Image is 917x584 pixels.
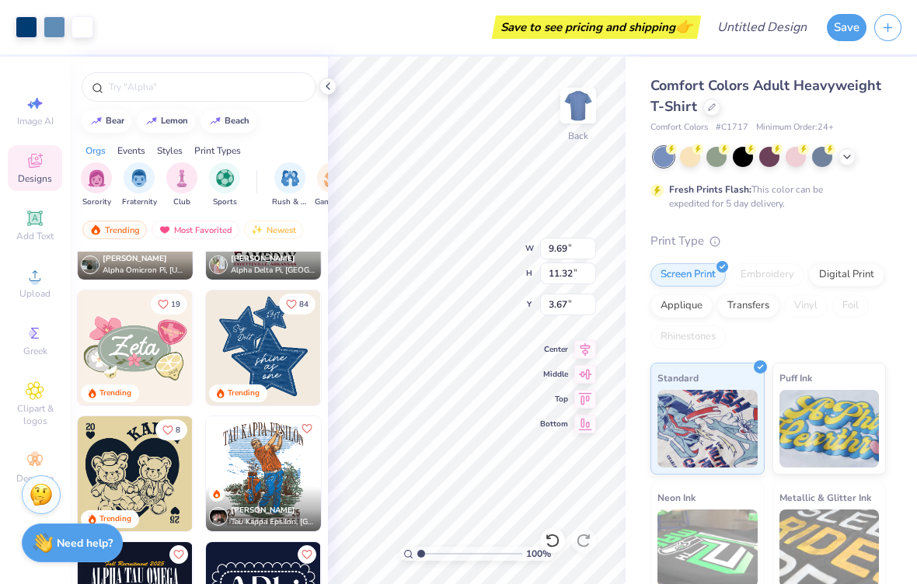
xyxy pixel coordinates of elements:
[650,76,881,116] span: Comfort Colors Adult Heavyweight T-Shirt
[137,109,195,133] button: lemon
[716,121,748,134] span: # C1717
[272,162,308,208] div: filter for Rush & Bid
[809,263,884,287] div: Digital Print
[99,513,131,525] div: Trending
[103,265,187,276] span: Alpha Omicron Pi, [US_STATE] A&M University
[315,162,350,208] div: filter for Game Day
[209,255,228,274] img: Avatar
[496,16,697,39] div: Save to see pricing and shipping
[540,369,568,380] span: Middle
[88,169,106,187] img: Sorority Image
[209,507,228,526] img: Avatar
[82,221,147,239] div: Trending
[122,162,157,208] button: filter button
[19,287,51,300] span: Upload
[779,390,880,468] img: Puff Ink
[675,17,692,36] span: 👉
[705,12,819,43] input: Untitled Design
[166,162,197,208] div: filter for Club
[320,416,435,531] img: fce72644-5a51-4a8d-92bd-a60745c9fb8f
[106,116,124,125] div: bear
[82,109,131,133] button: bear
[78,290,193,405] img: 010ceb09-c6fc-40d9-b71e-e3f087f73ee6
[213,196,237,208] span: Sports
[173,169,190,187] img: Club Image
[152,221,239,239] div: Most Favorited
[225,116,249,125] div: beach
[272,196,308,208] span: Rush & Bid
[99,388,131,399] div: Trending
[122,162,157,208] div: filter for Fraternity
[231,265,315,276] span: Alpha Delta Pi, [GEOGRAPHIC_DATA][US_STATE] at [GEOGRAPHIC_DATA]
[209,116,221,126] img: trend_line.gif
[192,290,307,405] img: d6d5c6c6-9b9a-4053-be8a-bdf4bacb006d
[540,344,568,355] span: Center
[784,294,828,318] div: Vinyl
[155,419,187,440] button: Like
[650,294,713,318] div: Applique
[209,162,240,208] div: filter for Sports
[650,121,708,134] span: Comfort Colors
[272,162,308,208] button: filter button
[159,224,171,235] img: most_fav.gif
[315,196,350,208] span: Game Day
[650,325,726,349] div: Rhinestones
[657,390,758,468] img: Standard
[166,162,197,208] button: filter button
[650,232,886,250] div: Print Type
[228,388,260,399] div: Trending
[281,169,299,187] img: Rush & Bid Image
[18,172,52,185] span: Designs
[206,416,321,531] img: eb213d54-80e9-4060-912d-9752b3a91b98
[669,183,751,196] strong: Fresh Prints Flash:
[568,129,588,143] div: Back
[173,196,190,208] span: Club
[194,144,241,158] div: Print Types
[16,472,54,485] span: Decorate
[89,224,102,235] img: trending.gif
[78,416,193,531] img: 3c8f339e-4de6-4693-83ff-659a3f703290
[107,79,306,95] input: Try "Alpha"
[161,116,188,125] div: lemon
[779,489,871,506] span: Metallic & Glitter Ink
[231,253,295,264] span: [PERSON_NAME]
[669,182,860,210] div: This color can be expedited for 5 day delivery.
[81,162,112,208] div: filter for Sorority
[90,116,103,126] img: trend_line.gif
[57,536,113,551] strong: Need help?
[717,294,779,318] div: Transfers
[231,505,295,516] span: [PERSON_NAME]
[298,419,316,438] button: Like
[81,255,99,274] img: Avatar
[8,402,62,427] span: Clipart & logos
[279,294,316,315] button: Like
[16,230,54,242] span: Add Text
[151,294,187,315] button: Like
[157,144,183,158] div: Styles
[730,263,804,287] div: Embroidery
[650,263,726,287] div: Screen Print
[82,196,111,208] span: Sorority
[216,169,234,187] img: Sports Image
[244,221,303,239] div: Newest
[779,370,812,386] span: Puff Ink
[320,290,435,405] img: b2171afc-7319-41bf-b082-627e8966e7c8
[131,169,148,187] img: Fraternity Image
[827,14,866,41] button: Save
[176,426,180,434] span: 8
[563,90,594,121] img: Back
[122,196,157,208] span: Fraternity
[299,301,309,308] span: 84
[200,109,256,133] button: beach
[251,224,263,235] img: Newest.gif
[23,345,47,357] span: Greek
[85,144,106,158] div: Orgs
[209,162,240,208] button: filter button
[81,162,112,208] button: filter button
[171,301,180,308] span: 19
[103,253,167,264] span: [PERSON_NAME]
[145,116,158,126] img: trend_line.gif
[657,370,699,386] span: Standard
[832,294,869,318] div: Foil
[192,416,307,531] img: dd20d4c1-3cd5-4460-b739-72d638d82a13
